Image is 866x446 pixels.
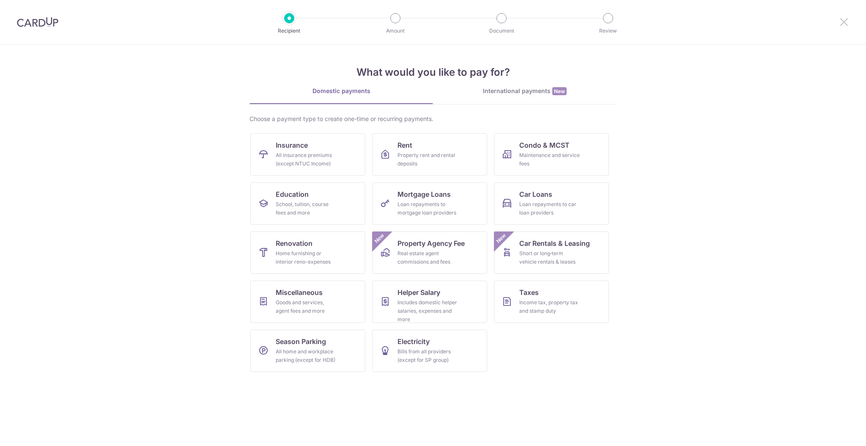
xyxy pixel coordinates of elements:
p: Review [577,27,639,35]
div: Domestic payments [249,87,433,95]
div: Includes domestic helper salaries, expenses and more [397,298,458,324]
div: Loan repayments to car loan providers [519,200,580,217]
span: Taxes [519,287,539,297]
div: Property rent and rental deposits [397,151,458,168]
span: Rent [397,140,412,150]
span: New [552,87,567,95]
span: Insurance [276,140,308,150]
span: New [373,231,386,245]
span: Property Agency Fee [397,238,465,248]
p: Amount [364,27,427,35]
a: Car Rentals & LeasingShort or long‑term vehicle rentals & leasesNew [494,231,609,274]
div: Home furnishing or interior reno-expenses [276,249,337,266]
a: InsuranceAll insurance premiums (except NTUC Income) [250,133,365,176]
div: Real estate agent commissions and fees [397,249,458,266]
div: School, tuition, course fees and more [276,200,337,217]
a: Helper SalaryIncludes domestic helper salaries, expenses and more [372,281,487,323]
a: ElectricityBills from all providers (except for SP group) [372,330,487,372]
div: Maintenance and service fees [519,151,580,168]
span: Miscellaneous [276,287,323,297]
a: Property Agency FeeReal estate agent commissions and feesNew [372,231,487,274]
a: EducationSchool, tuition, course fees and more [250,182,365,225]
span: Car Loans [519,189,552,199]
span: Renovation [276,238,312,248]
span: Season Parking [276,336,326,347]
div: Goods and services, agent fees and more [276,298,337,315]
span: Electricity [397,336,430,347]
a: TaxesIncome tax, property tax and stamp duty [494,281,609,323]
a: Mortgage LoansLoan repayments to mortgage loan providers [372,182,487,225]
span: Condo & MCST [519,140,570,150]
div: Choose a payment type to create one-time or recurring payments. [249,115,617,123]
span: Car Rentals & Leasing [519,238,590,248]
a: MiscellaneousGoods and services, agent fees and more [250,281,365,323]
img: CardUp [17,17,58,27]
a: RenovationHome furnishing or interior reno-expenses [250,231,365,274]
p: Recipient [258,27,321,35]
div: Loan repayments to mortgage loan providers [397,200,458,217]
div: Income tax, property tax and stamp duty [519,298,580,315]
a: Season ParkingAll home and workplace parking (except for HDB) [250,330,365,372]
div: International payments [433,87,617,96]
div: Bills from all providers (except for SP group) [397,347,458,364]
h4: What would you like to pay for? [249,65,617,80]
a: RentProperty rent and rental deposits [372,133,487,176]
div: Short or long‑term vehicle rentals & leases [519,249,580,266]
div: All insurance premiums (except NTUC Income) [276,151,337,168]
span: Helper Salary [397,287,440,297]
span: Mortgage Loans [397,189,451,199]
span: New [494,231,508,245]
p: Document [470,27,533,35]
span: Education [276,189,309,199]
a: Car LoansLoan repayments to car loan providers [494,182,609,225]
a: Condo & MCSTMaintenance and service fees [494,133,609,176]
div: All home and workplace parking (except for HDB) [276,347,337,364]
